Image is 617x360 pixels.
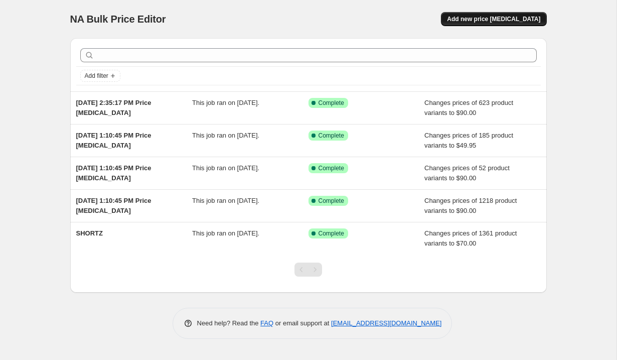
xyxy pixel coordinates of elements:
[424,197,517,214] span: Changes prices of 1218 product variants to $90.00
[80,70,120,82] button: Add filter
[447,15,540,23] span: Add new price [MEDICAL_DATA]
[197,319,261,327] span: Need help? Read the
[76,229,103,237] span: SHORTZ
[319,164,344,172] span: Complete
[441,12,546,26] button: Add new price [MEDICAL_DATA]
[260,319,273,327] a: FAQ
[70,14,166,25] span: NA Bulk Price Editor
[319,229,344,237] span: Complete
[319,197,344,205] span: Complete
[76,132,151,149] span: [DATE] 1:10:45 PM Price [MEDICAL_DATA]
[192,197,259,204] span: This job ran on [DATE].
[424,229,517,247] span: Changes prices of 1361 product variants to $70.00
[319,132,344,140] span: Complete
[192,229,259,237] span: This job ran on [DATE].
[331,319,441,327] a: [EMAIL_ADDRESS][DOMAIN_NAME]
[76,99,151,116] span: [DATE] 2:35:17 PM Price [MEDICAL_DATA]
[424,99,513,116] span: Changes prices of 623 product variants to $90.00
[192,132,259,139] span: This job ran on [DATE].
[85,72,108,80] span: Add filter
[319,99,344,107] span: Complete
[273,319,331,327] span: or email support at
[192,99,259,106] span: This job ran on [DATE].
[192,164,259,172] span: This job ran on [DATE].
[76,197,151,214] span: [DATE] 1:10:45 PM Price [MEDICAL_DATA]
[294,263,322,277] nav: Pagination
[76,164,151,182] span: [DATE] 1:10:45 PM Price [MEDICAL_DATA]
[424,132,513,149] span: Changes prices of 185 product variants to $49.95
[424,164,510,182] span: Changes prices of 52 product variants to $90.00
